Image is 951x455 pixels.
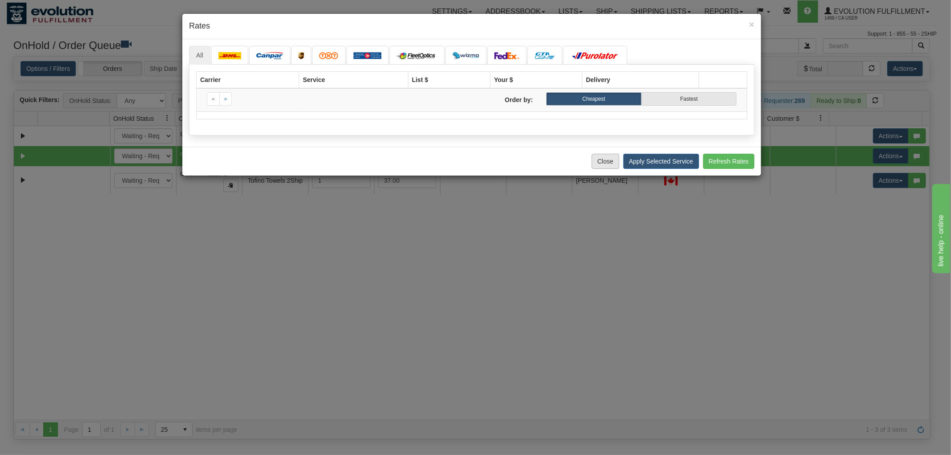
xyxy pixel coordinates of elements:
span: × [749,19,754,29]
th: Delivery [582,71,699,88]
button: Close [592,154,619,169]
span: « [212,96,215,102]
a: Next [219,92,232,106]
img: purolator.png [570,52,620,59]
img: dhl.png [218,52,241,59]
h4: Rates [189,20,754,32]
span: » [224,96,227,102]
th: Service [299,71,408,88]
img: FedEx.png [494,52,519,59]
button: Close [749,20,754,29]
img: campar.png [256,52,283,59]
iframe: chat widget [930,182,950,273]
a: All [189,46,210,65]
th: Carrier [197,71,299,88]
div: live help - online [7,5,82,16]
label: Cheapest [546,92,641,106]
img: wizmo.png [453,52,479,59]
button: Apply Selected Service [623,154,699,169]
th: Your $ [490,71,582,88]
a: Previous [207,92,220,106]
label: Fastest [642,92,737,106]
button: Refresh Rates [703,154,754,169]
img: Canada_post.png [354,52,382,59]
img: ups.png [298,52,305,59]
img: CarrierLogo_10182.png [397,52,437,59]
label: Order by: [472,92,539,104]
img: tnt.png [319,52,338,59]
img: CarrierLogo_10191.png [535,52,555,59]
th: List $ [408,71,490,88]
